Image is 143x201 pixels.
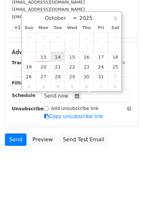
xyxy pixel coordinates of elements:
span: November 1, 2025 [108,71,122,81]
span: November 6, 2025 [79,81,94,91]
span: October 7, 2025 [50,42,65,52]
a: +12 more [12,23,39,32]
span: September 30, 2025 [50,32,65,42]
a: Preview [28,133,57,146]
span: October 8, 2025 [65,42,79,52]
span: October 17, 2025 [94,52,108,62]
span: October 28, 2025 [50,71,65,81]
span: Mon [36,26,50,30]
span: October 31, 2025 [94,71,108,81]
span: November 5, 2025 [65,81,79,91]
span: September 28, 2025 [22,32,36,42]
span: October 4, 2025 [108,32,122,42]
strong: Filters [12,80,28,85]
a: Send Test Email [59,133,108,146]
span: October 26, 2025 [22,71,36,81]
span: October 9, 2025 [79,42,94,52]
span: October 30, 2025 [79,71,94,81]
input: Year [78,15,101,21]
span: October 2, 2025 [79,32,94,42]
span: Sun [22,26,36,30]
span: November 2, 2025 [22,81,36,91]
strong: Tracking [12,60,34,65]
span: October 5, 2025 [22,42,36,52]
span: October 11, 2025 [108,42,122,52]
strong: Schedule [12,93,35,98]
small: [EMAIL_ADDRESS][DOMAIN_NAME] [12,14,85,19]
span: October 12, 2025 [22,52,36,62]
span: October 15, 2025 [65,52,79,62]
span: November 3, 2025 [36,81,50,91]
span: Thu [79,26,94,30]
span: October 6, 2025 [36,42,50,52]
span: October 13, 2025 [36,52,50,62]
span: October 25, 2025 [108,62,122,71]
span: Tue [50,26,65,30]
span: October 14, 2025 [50,52,65,62]
span: October 20, 2025 [36,62,50,71]
a: Send [5,133,27,146]
span: November 7, 2025 [94,81,108,91]
small: [EMAIL_ADDRESS][DOMAIN_NAME] [12,7,85,12]
label: Add unsubscribe link [51,105,99,112]
span: October 19, 2025 [22,62,36,71]
strong: Unsubscribe [12,106,44,111]
span: Fri [94,26,108,30]
a: Copy unsubscribe link [44,114,103,119]
span: October 21, 2025 [50,62,65,71]
span: September 29, 2025 [36,32,50,42]
span: October 1, 2025 [65,32,79,42]
span: October 27, 2025 [36,71,50,81]
span: October 10, 2025 [94,42,108,52]
span: November 8, 2025 [108,81,122,91]
span: October 29, 2025 [65,71,79,81]
span: November 4, 2025 [50,81,65,91]
span: October 3, 2025 [94,32,108,42]
span: Wed [65,26,79,30]
span: October 22, 2025 [65,62,79,71]
span: October 23, 2025 [79,62,94,71]
span: October 18, 2025 [108,52,122,62]
span: October 16, 2025 [79,52,94,62]
span: Sat [108,26,122,30]
span: Send now [44,93,68,99]
iframe: Chat Widget [110,170,143,201]
h5: Advanced [12,49,131,56]
span: October 24, 2025 [94,62,108,71]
